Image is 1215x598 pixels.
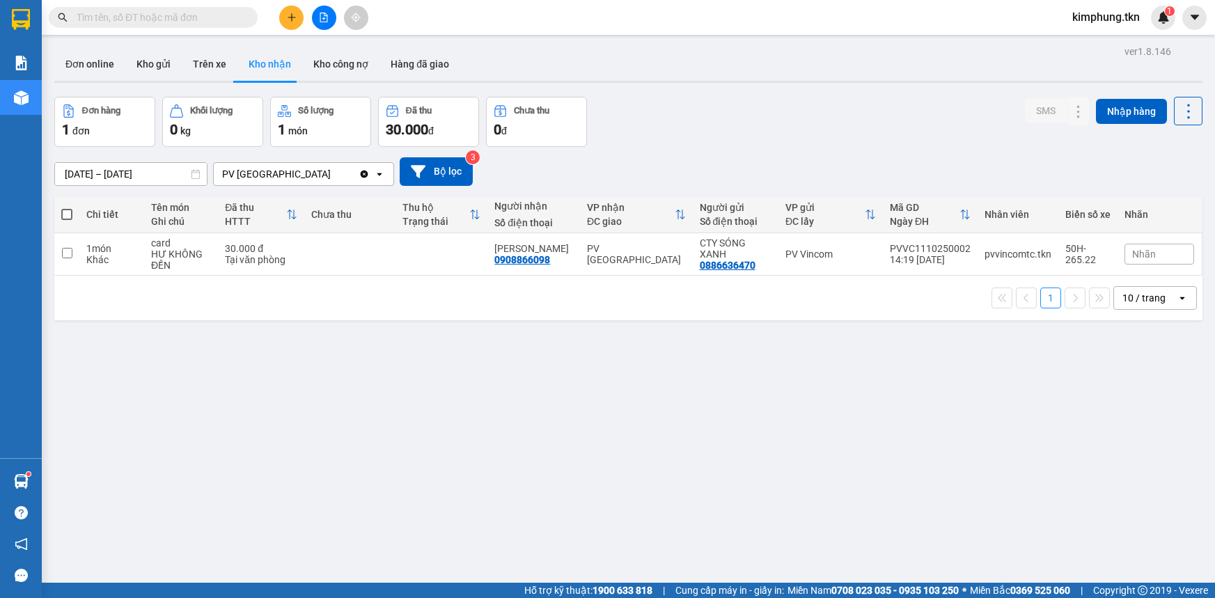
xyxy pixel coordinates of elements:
svg: open [374,168,385,180]
span: ⚪️ [962,588,966,593]
span: caret-down [1189,11,1201,24]
img: icon-new-feature [1157,11,1170,24]
span: 1 [62,121,70,138]
div: HTTT [225,216,285,227]
span: Miền Bắc [970,583,1070,598]
span: Miền Nam [787,583,959,598]
span: đ [428,125,434,136]
sup: 1 [1165,6,1175,16]
sup: 1 [26,472,31,476]
button: Số lượng1món [270,97,371,147]
img: solution-icon [14,56,29,70]
img: warehouse-icon [14,91,29,105]
div: VP gửi [785,202,865,213]
div: Mã GD [890,202,959,213]
div: 0908866098 [494,254,550,265]
span: question-circle [15,506,28,519]
div: card [151,237,211,249]
button: Kho gửi [125,47,182,81]
div: Tên món [151,202,211,213]
button: plus [279,6,304,30]
span: 0 [494,121,501,138]
button: file-add [312,6,336,30]
button: Đơn online [54,47,125,81]
span: | [1081,583,1083,598]
div: Tại văn phòng [225,254,297,265]
th: Toggle SortBy [778,196,883,233]
button: Đã thu30.000đ [378,97,479,147]
button: Kho công nợ [302,47,379,81]
button: Đơn hàng1đơn [54,97,155,147]
span: 30.000 [386,121,428,138]
div: Trạng thái [402,216,469,227]
button: aim [344,6,368,30]
div: Khối lượng [190,106,233,116]
div: Ghi chú [151,216,211,227]
button: Kho nhận [237,47,302,81]
div: 0886636470 [700,260,755,271]
div: 30.000 đ [225,243,297,254]
div: PV Vincom [785,249,876,260]
div: Chưa thu [311,209,389,220]
span: Nhãn [1132,249,1156,260]
div: Biển số xe [1065,209,1111,220]
img: warehouse-icon [14,474,29,489]
span: 0 [170,121,178,138]
strong: 0369 525 060 [1010,585,1070,596]
button: Hàng đã giao [379,47,460,81]
span: plus [287,13,297,22]
span: Cung cấp máy in - giấy in: [675,583,784,598]
div: 1 món [86,243,137,254]
div: Người gửi [700,202,771,213]
div: Nhân viên [985,209,1051,220]
div: HƯ KHÔNG ĐỀN [151,249,211,271]
div: Số điện thoại [700,216,771,227]
button: Nhập hàng [1096,99,1167,124]
svg: Clear value [359,168,370,180]
input: Selected PV Phước Đông. [332,167,334,181]
span: 1 [1167,6,1172,16]
div: Nhãn [1124,209,1194,220]
button: caret-down [1182,6,1207,30]
span: | [663,583,665,598]
div: ver 1.8.146 [1124,44,1171,59]
div: Thu hộ [402,202,469,213]
div: PVVC1110250002 [890,243,971,254]
strong: 0708 023 035 - 0935 103 250 [831,585,959,596]
button: Khối lượng0kg [162,97,263,147]
th: Toggle SortBy [580,196,693,233]
span: aim [351,13,361,22]
span: kg [180,125,191,136]
div: Người nhận [494,200,573,212]
div: VP nhận [587,202,675,213]
span: 1 [278,121,285,138]
span: đơn [72,125,90,136]
span: món [288,125,308,136]
span: copyright [1138,585,1147,595]
img: logo-vxr [12,9,30,30]
div: ĐC giao [587,216,675,227]
div: Đơn hàng [82,106,120,116]
th: Toggle SortBy [218,196,304,233]
strong: 1900 633 818 [593,585,652,596]
div: ANH BẢO [494,243,573,254]
span: notification [15,537,28,551]
div: Đã thu [406,106,432,116]
div: 10 / trang [1122,291,1166,305]
span: file-add [319,13,329,22]
div: CTY SÓNG XANH [700,237,771,260]
th: Toggle SortBy [395,196,487,233]
div: ĐC lấy [785,216,865,227]
div: Số điện thoại [494,217,573,228]
div: Đã thu [225,202,285,213]
div: pvvincomtc.tkn [985,249,1051,260]
div: Số lượng [298,106,334,116]
div: Chi tiết [86,209,137,220]
th: Toggle SortBy [883,196,978,233]
button: 1 [1040,288,1061,308]
span: search [58,13,68,22]
button: Chưa thu0đ [486,97,587,147]
span: kimphung.tkn [1061,8,1151,26]
div: PV [GEOGRAPHIC_DATA] [587,243,686,265]
span: đ [501,125,507,136]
